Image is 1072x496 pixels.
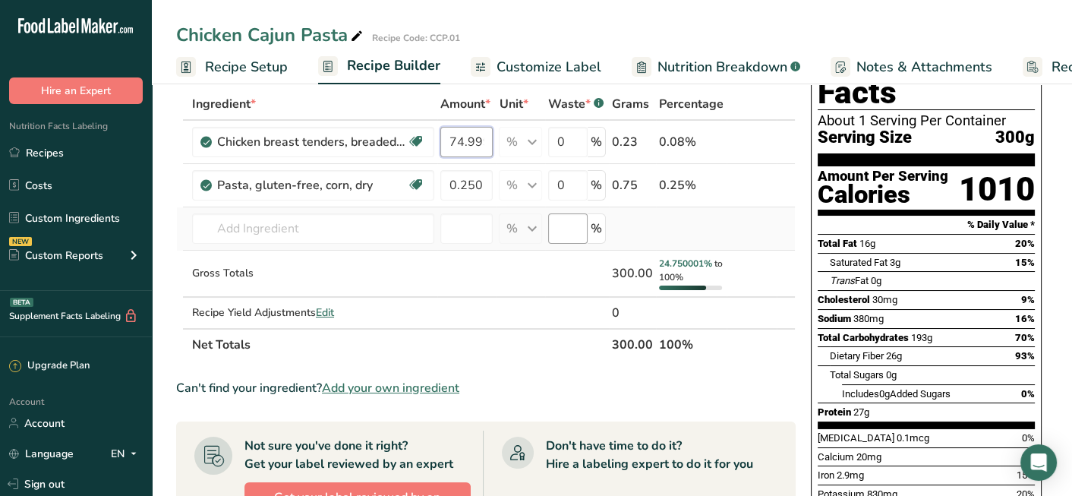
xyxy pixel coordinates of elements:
[176,379,796,397] div: Can't find your ingredient?
[879,388,890,400] span: 0g
[612,176,653,194] div: 0.75
[1020,444,1057,481] div: Open Intercom Messenger
[818,184,948,206] div: Calories
[657,57,787,77] span: Nutrition Breakdown
[189,328,609,360] th: Net Totals
[192,265,434,281] div: Gross Totals
[830,275,869,286] span: Fat
[322,379,459,397] span: Add your own ingredient
[347,55,440,76] span: Recipe Builder
[818,216,1035,234] section: % Daily Value *
[818,432,894,444] span: [MEDICAL_DATA]
[1015,257,1035,268] span: 15%
[217,133,407,151] div: Chicken breast tenders, breaded, uncooked
[176,50,288,84] a: Recipe Setup
[830,369,884,381] span: Total Sugars
[818,469,834,481] span: Iron
[659,95,724,113] span: Percentage
[318,49,440,85] a: Recipe Builder
[612,95,649,113] span: Grams
[1021,388,1035,400] span: 0%
[1021,294,1035,305] span: 9%
[818,238,857,249] span: Total Fat
[656,328,727,360] th: 100%
[1015,313,1035,324] span: 16%
[959,169,1035,210] div: 1010
[9,237,32,246] div: NEW
[471,50,601,84] a: Customize Label
[612,264,653,283] div: 300.00
[830,257,888,268] span: Saturated Fat
[316,305,334,320] span: Edit
[499,95,528,113] span: Unit
[818,113,1035,128] div: About 1 Serving Per Container
[497,57,601,77] span: Customize Label
[842,388,951,400] span: Includes Added Sugars
[205,57,288,77] span: Recipe Setup
[837,469,864,481] span: 2.9mg
[856,57,992,77] span: Notes & Attachments
[830,275,855,286] i: Trans
[632,50,800,84] a: Nutrition Breakdown
[890,257,900,268] span: 3g
[217,176,407,194] div: Pasta, gluten-free, corn, dry
[853,406,869,418] span: 27g
[192,305,434,321] div: Recipe Yield Adjustments
[244,437,453,473] div: Not sure you've done it right? Get your label reviewed by an expert
[548,95,604,113] div: Waste
[859,238,875,249] span: 16g
[818,406,851,418] span: Protein
[818,40,1035,110] h1: Nutrition Facts
[9,441,74,467] a: Language
[659,176,724,194] div: 0.25%
[176,21,366,49] div: Chicken Cajun Pasta
[659,257,712,270] span: 24.750001%
[192,95,256,113] span: Ingredient
[871,275,881,286] span: 0g
[9,77,143,104] button: Hire an Expert
[818,169,948,184] div: Amount Per Serving
[1017,469,1035,481] span: 15%
[818,332,909,343] span: Total Carbohydrates
[818,451,854,463] span: Calcium
[818,313,851,324] span: Sodium
[1015,350,1035,362] span: 93%
[1022,432,1035,444] span: 0%
[1015,332,1035,343] span: 70%
[886,350,902,362] span: 26g
[856,451,881,463] span: 20mg
[612,133,653,151] div: 0.23
[1015,238,1035,249] span: 20%
[111,444,143,463] div: EN
[612,304,653,322] div: 0
[853,313,884,324] span: 380mg
[372,31,460,45] div: Recipe Code: CCP.01
[818,128,912,147] span: Serving Size
[659,133,724,151] div: 0.08%
[872,294,897,305] span: 30mg
[9,248,103,264] div: Custom Reports
[609,328,656,360] th: 300.00
[831,50,992,84] a: Notes & Attachments
[897,432,929,444] span: 0.1mcg
[830,350,884,362] span: Dietary Fiber
[440,95,490,113] span: Amount
[818,294,870,305] span: Cholesterol
[546,437,753,473] div: Don't have time to do it? Hire a labeling expert to do it for you
[9,359,90,374] div: Upgrade Plan
[10,298,33,307] div: BETA
[995,128,1035,147] span: 300g
[911,332,932,343] span: 193g
[886,369,897,381] span: 0g
[192,213,434,244] input: Add Ingredient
